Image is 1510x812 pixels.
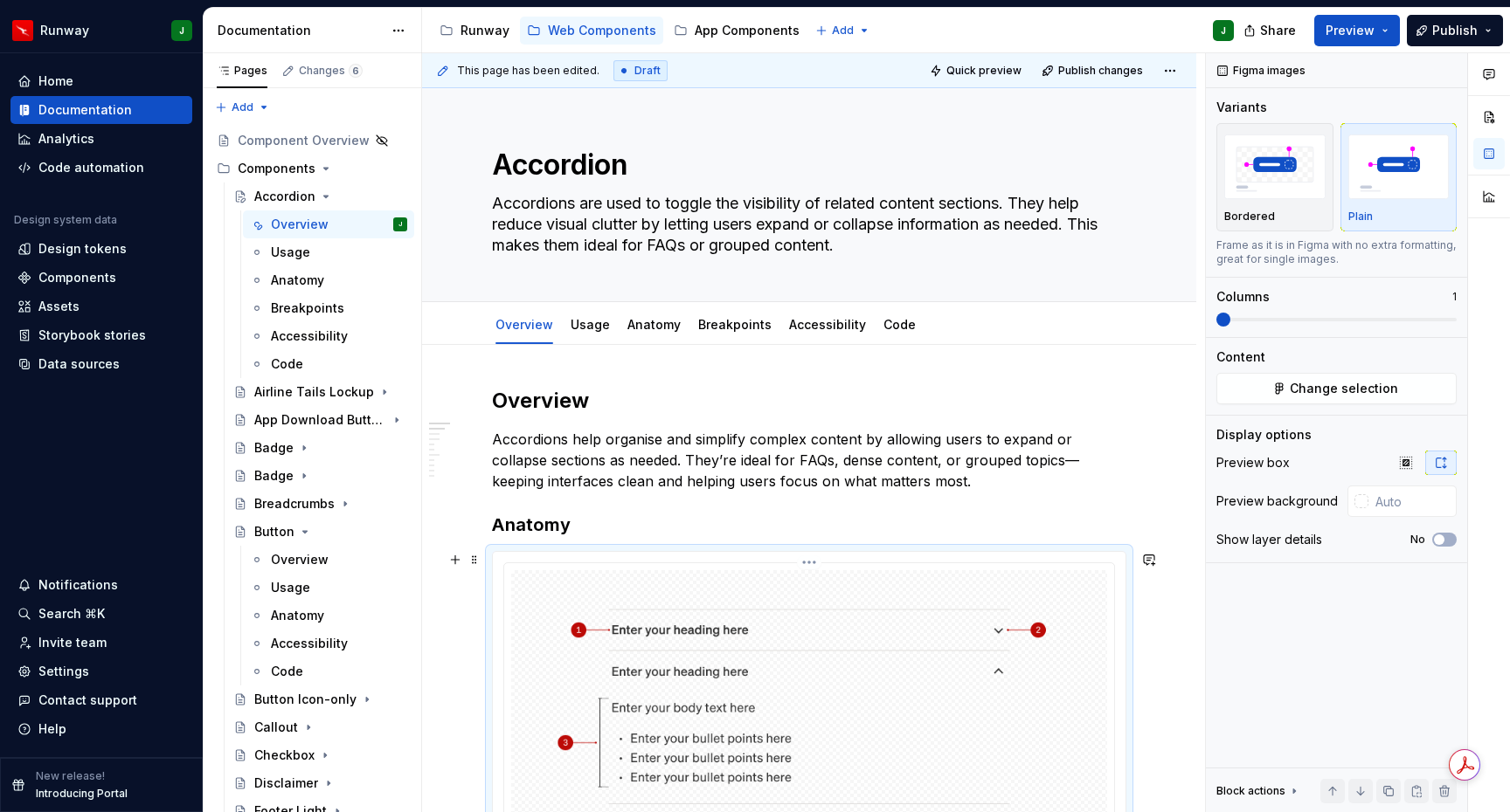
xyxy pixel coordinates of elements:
[1348,134,1450,198] img: placeholder
[38,159,144,176] div: Code automation
[210,155,414,182] div: Components
[10,235,192,263] a: Design tokens
[1216,784,1285,798] div: Block actions
[226,182,414,210] a: Accordion
[38,692,137,709] div: Contact support
[243,266,414,294] a: Anatomy
[698,317,772,332] a: Breakpoints
[243,602,414,630] a: Anatomy
[38,605,105,623] div: Search ⌘K
[38,634,107,651] div: Invite team
[695,22,800,39] div: App Components
[226,406,414,434] a: App Download Button
[38,576,118,594] div: Notifications
[461,22,509,39] div: Runway
[38,240,127,258] div: Design tokens
[38,663,89,680] div: Settings
[243,350,414,378] a: Code
[254,188,315,205] div: Accordion
[457,64,599,78] span: This page has been edited.
[299,64,363,78] div: Changes
[271,579,310,596] div: Usage
[10,657,192,685] a: Settings
[883,317,916,332] a: Code
[1432,22,1478,39] span: Publish
[243,546,414,574] a: Overview
[226,741,414,769] a: Checkbox
[254,411,386,429] div: App Download Button
[691,306,779,342] div: Breakpoints
[271,355,303,373] div: Code
[495,317,553,332] a: Overview
[634,64,661,78] span: Draft
[254,523,294,540] div: Button
[1216,373,1457,404] button: Change selection
[1216,492,1338,510] div: Preview background
[14,213,117,227] div: Design system data
[1314,15,1400,46] button: Preview
[271,244,310,261] div: Usage
[271,551,329,568] div: Overview
[271,663,303,680] div: Code
[12,20,33,41] img: 6b187050-a3ed-48aa-8485-808e17fcee26.png
[789,317,866,332] a: Accessibility
[226,518,414,546] a: Button
[876,306,923,342] div: Code
[10,600,192,628] button: Search ⌘K
[1216,454,1290,471] div: Preview box
[38,355,120,373] div: Data sources
[243,294,414,322] a: Breakpoints
[1216,531,1322,548] div: Show layer details
[38,101,132,119] div: Documentation
[492,387,1126,415] h2: Overview
[238,160,315,177] div: Components
[226,685,414,713] a: Button Icon-only
[1224,210,1275,224] p: Bordered
[271,327,348,345] div: Accessibility
[398,216,402,233] div: J
[1290,380,1398,397] span: Change selection
[1340,123,1458,231] button: placeholderPlain
[1216,288,1270,306] div: Columns
[1216,123,1333,231] button: placeholderBordered
[271,607,324,624] div: Anatomy
[10,686,192,714] button: Contact support
[210,95,275,120] button: Add
[179,24,184,38] div: J
[620,306,688,342] div: Anatomy
[10,96,192,124] a: Documentation
[10,154,192,182] a: Code automation
[492,429,1126,492] p: Accordions help organise and simplify complex content by allowing users to expand or collapse sec...
[254,747,315,764] div: Checkbox
[10,629,192,657] a: Invite team
[10,125,192,153] a: Analytics
[488,144,1123,186] textarea: Accordion
[1326,22,1375,39] span: Preview
[38,298,80,315] div: Assets
[10,715,192,743] button: Help
[1216,426,1312,444] div: Display options
[226,769,414,797] a: Disclaimer
[254,774,318,792] div: Disclaimer
[232,100,253,114] span: Add
[10,571,192,599] button: Notifications
[492,513,1126,537] h3: Anatomy
[226,713,414,741] a: Callout
[254,467,294,485] div: Badge
[10,350,192,378] a: Data sources
[243,210,414,238] a: OverviewJ
[548,22,656,39] div: Web Components
[10,321,192,349] a: Storybook stories
[254,691,357,708] div: Button Icon-only
[38,327,146,344] div: Storybook stories
[10,264,192,292] a: Components
[1216,779,1301,803] div: Block actions
[10,67,192,95] a: Home
[1058,64,1143,78] span: Publish changes
[1036,58,1151,83] button: Publish changes
[1407,15,1503,46] button: Publish
[271,635,348,652] div: Accessibility
[243,630,414,657] a: Accessibility
[946,64,1022,78] span: Quick preview
[254,719,298,736] div: Callout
